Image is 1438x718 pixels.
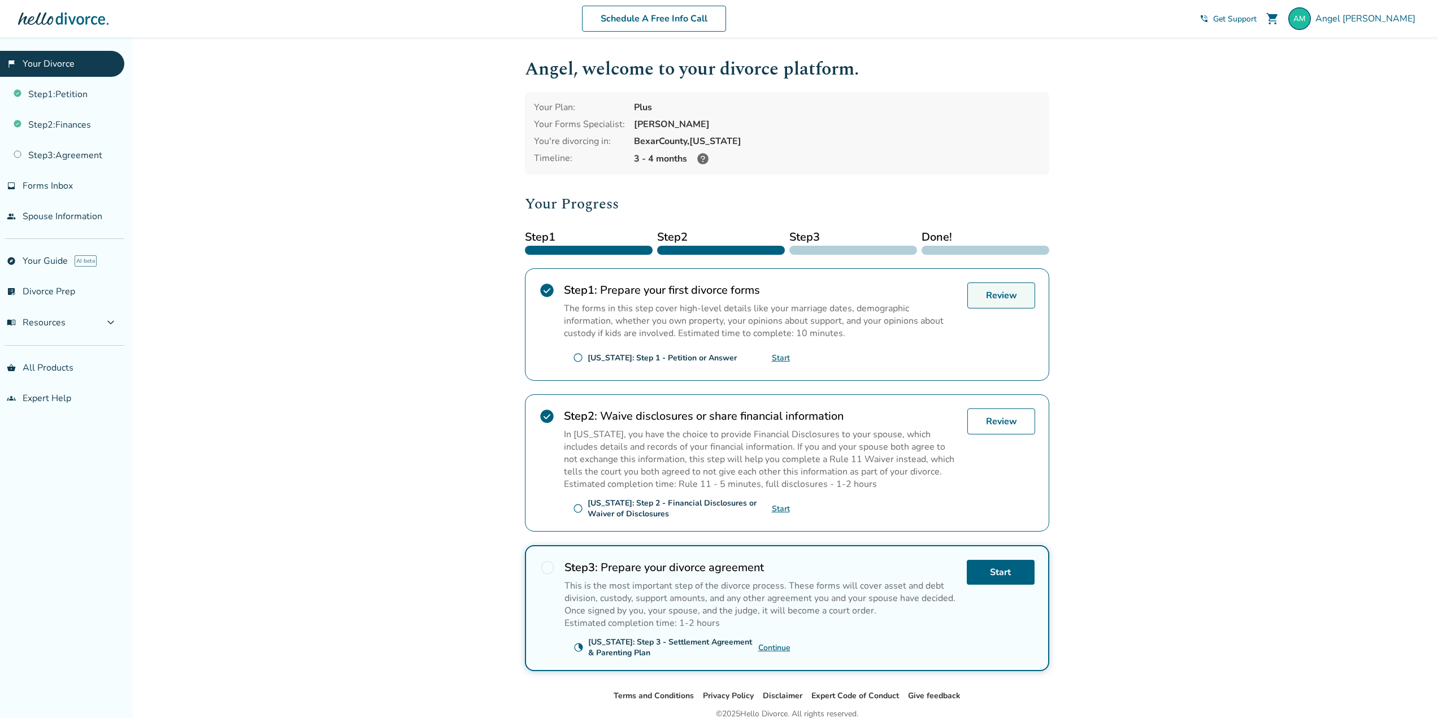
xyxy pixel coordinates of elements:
[634,101,1040,114] div: Plus
[564,408,597,424] strong: Step 2 :
[534,135,625,147] div: You're divorcing in:
[657,229,785,246] span: Step 2
[1200,14,1257,24] a: phone_in_talkGet Support
[564,428,958,478] p: In [US_STATE], you have the choice to provide Financial Disclosures to your spouse, which include...
[7,181,16,190] span: inbox
[922,229,1049,246] span: Done!
[811,690,899,701] a: Expert Code of Conduct
[7,394,16,403] span: groups
[525,193,1049,215] h2: Your Progress
[564,478,958,490] p: Estimated completion time: Rule 11 - 5 minutes, full disclosures - 1-2 hours
[634,152,1040,166] div: 3 - 4 months
[772,503,790,514] a: Start
[1288,7,1311,30] img: angel.moreno210@gmail.com
[7,287,16,296] span: list_alt_check
[7,318,16,327] span: menu_book
[75,255,97,267] span: AI beta
[534,118,625,130] div: Your Forms Specialist:
[967,282,1035,308] a: Review
[23,180,73,192] span: Forms Inbox
[772,353,790,363] a: Start
[7,316,66,329] span: Resources
[574,642,584,652] span: clock_loader_40
[564,580,958,617] p: This is the most important step of the divorce process. These forms will cover asset and debt div...
[534,101,625,114] div: Your Plan:
[763,689,802,703] li: Disclaimer
[908,689,961,703] li: Give feedback
[564,302,958,340] p: The forms in this step cover high-level details like your marriage dates, demographic information...
[564,560,598,575] strong: Step 3 :
[588,498,772,519] div: [US_STATE]: Step 2 - Financial Disclosures or Waiver of Disclosures
[534,152,625,166] div: Timeline:
[634,118,1040,130] div: [PERSON_NAME]
[7,256,16,266] span: explore
[789,229,917,246] span: Step 3
[7,212,16,221] span: people
[573,353,583,363] span: radio_button_unchecked
[703,690,754,701] a: Privacy Policy
[634,135,1040,147] div: Bexar County, [US_STATE]
[588,353,737,363] div: [US_STATE]: Step 1 - Petition or Answer
[582,6,726,32] a: Schedule A Free Info Call
[525,55,1049,83] h1: Angel , welcome to your divorce platform.
[573,503,583,514] span: radio_button_unchecked
[564,408,958,424] h2: Waive disclosures or share financial information
[539,408,555,424] span: check_circle
[540,560,555,576] span: radio_button_unchecked
[525,229,653,246] span: Step 1
[588,637,758,658] div: [US_STATE]: Step 3 - Settlement Agreement & Parenting Plan
[564,560,958,575] h2: Prepare your divorce agreement
[539,282,555,298] span: check_circle
[1213,14,1257,24] span: Get Support
[564,617,958,629] p: Estimated completion time: 1-2 hours
[564,282,958,298] h2: Prepare your first divorce forms
[614,690,694,701] a: Terms and Conditions
[104,316,118,329] span: expand_more
[7,59,16,68] span: flag_2
[758,642,790,653] a: Continue
[1266,12,1279,25] span: shopping_cart
[7,363,16,372] span: shopping_basket
[967,560,1035,585] a: Start
[564,282,597,298] strong: Step 1 :
[967,408,1035,434] a: Review
[1315,12,1420,25] span: Angel [PERSON_NAME]
[1200,14,1209,23] span: phone_in_talk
